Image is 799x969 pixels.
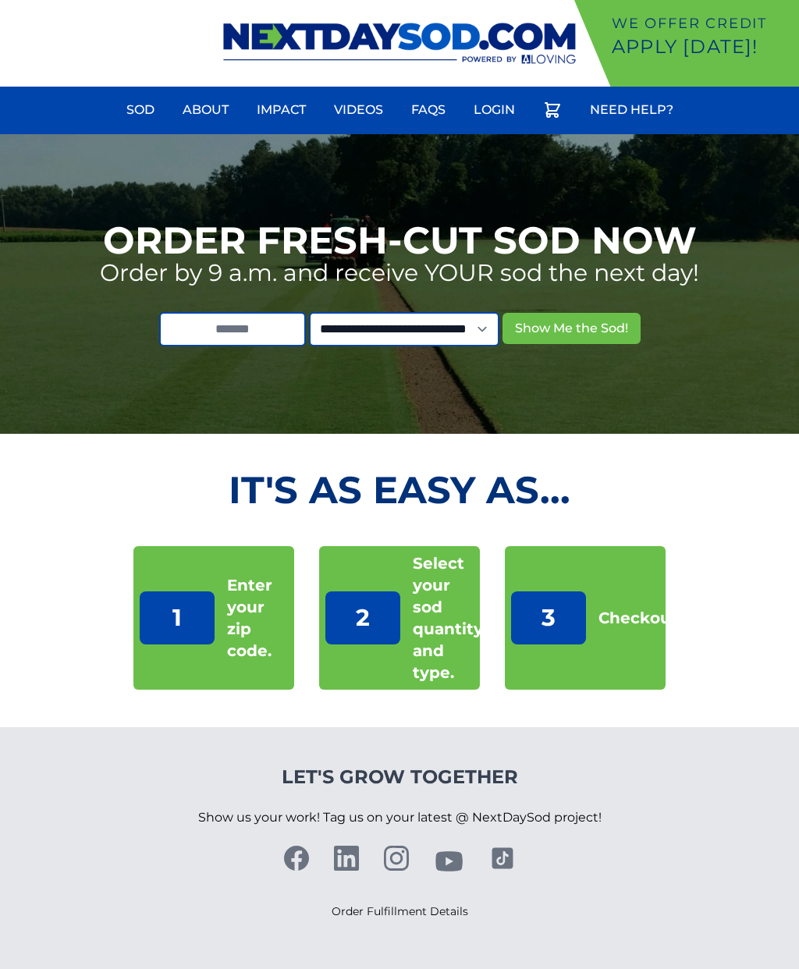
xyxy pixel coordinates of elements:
h1: Order Fresh-Cut Sod Now [103,222,697,259]
a: About [173,91,238,129]
p: Select your sod quantity and type. [413,552,483,683]
h4: Let's Grow Together [198,765,602,790]
p: 2 [325,591,400,644]
p: 3 [511,591,586,644]
a: Order Fulfillment Details [332,904,468,918]
p: Apply [DATE]! [612,34,793,59]
p: Order by 9 a.m. and receive YOUR sod the next day! [100,259,699,287]
p: Checkout! [598,607,683,629]
p: We offer Credit [612,12,793,34]
a: Impact [247,91,315,129]
p: 1 [140,591,215,644]
a: Sod [117,91,164,129]
a: Login [464,91,524,129]
a: FAQs [402,91,455,129]
a: Videos [325,91,392,129]
button: Show Me the Sod! [502,313,641,344]
h2: It's as Easy As... [133,471,666,509]
p: Enter your zip code. [227,574,288,662]
a: Need Help? [581,91,683,129]
p: Show us your work! Tag us on your latest @ NextDaySod project! [198,790,602,846]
